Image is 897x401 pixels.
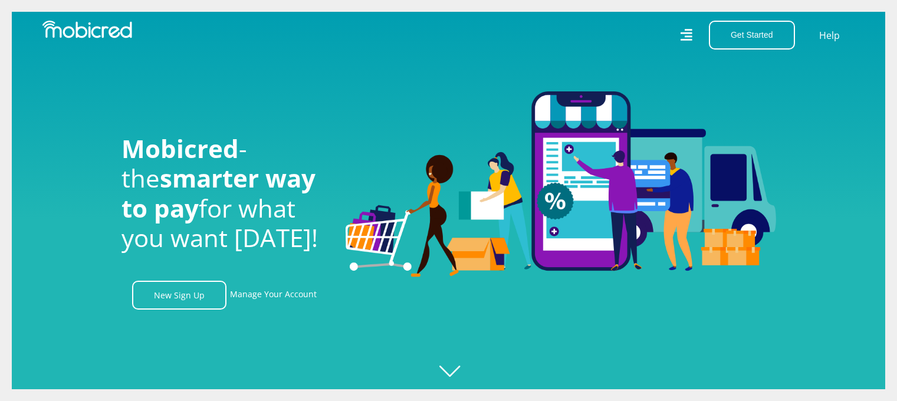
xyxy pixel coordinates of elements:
a: New Sign Up [132,281,226,310]
img: Welcome to Mobicred [346,91,776,278]
h1: - the for what you want [DATE]! [121,134,328,253]
span: smarter way to pay [121,161,316,224]
img: Mobicred [42,21,132,38]
a: Help [819,28,840,43]
span: Mobicred [121,132,239,165]
button: Get Started [709,21,795,50]
a: Manage Your Account [230,281,317,310]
